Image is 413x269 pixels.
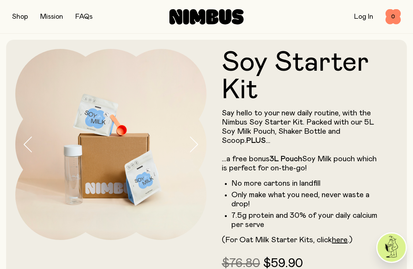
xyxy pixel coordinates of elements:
a: FAQs [75,13,93,20]
a: Mission [40,13,63,20]
a: Log In [354,13,373,20]
button: 0 [385,9,401,24]
li: Only make what you need, never waste a drop! [231,190,382,209]
li: No more cartons in landfill [231,179,382,188]
span: (For Oat Milk Starter Kits, click [222,236,332,244]
a: here [332,236,348,244]
strong: PLUS [246,137,266,144]
li: 7.5g protein and 30% of your daily calcium per serve [231,211,382,229]
img: agent [377,233,406,262]
strong: Pouch [281,155,302,163]
strong: 3L [270,155,279,163]
span: .) [348,236,353,244]
h1: Soy Starter Kit [222,49,382,104]
p: Say hello to your new daily routine, with the Nimbus Soy Starter Kit. Packed with our 5L Soy Milk... [222,109,382,173]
